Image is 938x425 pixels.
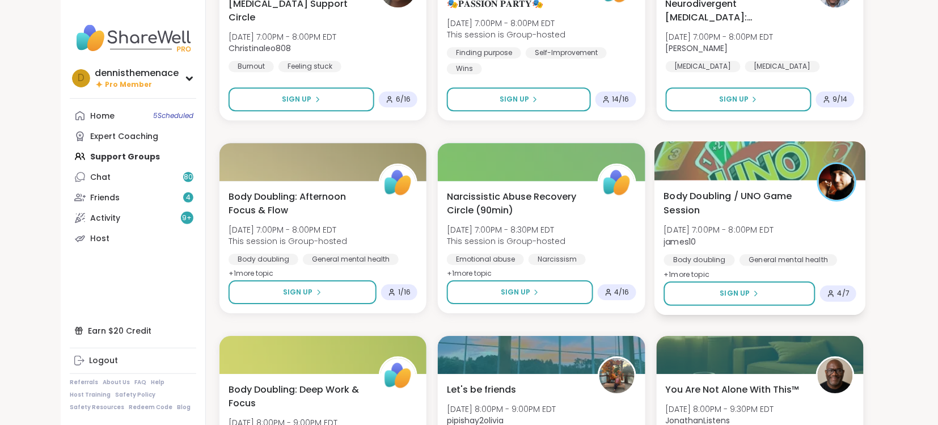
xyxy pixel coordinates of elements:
div: Self-Improvement [526,47,607,58]
a: Safety Resources [70,403,124,411]
b: james10 [664,235,696,247]
a: Logout [70,351,196,371]
span: Sign Up [720,288,750,298]
span: Pro Member [105,80,152,90]
span: 4 / 7 [838,289,850,298]
span: [DATE] 7:00PM - 8:00PM EDT [447,18,565,29]
span: Narcissistic Abuse Recovery Circle (90min) [447,190,585,217]
div: Activity [90,213,120,224]
div: [MEDICAL_DATA] [745,61,820,72]
div: Logout [89,355,118,367]
div: Chat [90,172,111,183]
a: FAQ [134,378,146,386]
b: Christinaleo808 [229,43,291,54]
span: d [78,71,84,86]
button: Sign Up [447,87,590,111]
a: Referrals [70,378,98,386]
img: pipishay2olivia [599,358,635,393]
div: Narcissism [529,254,586,265]
a: Host [70,228,196,249]
span: Sign Up [719,94,749,104]
a: Chat80 [70,167,196,187]
div: Burnout [229,61,274,72]
div: Wins [447,63,482,74]
span: 9 / 14 [833,95,848,104]
span: [DATE] 7:00PM - 8:30PM EDT [447,224,565,235]
span: [DATE] 8:00PM - 9:30PM EDT [666,403,774,415]
span: Body Doubling: Afternoon Focus & Flow [229,190,366,217]
img: ShareWell Nav Logo [70,18,196,58]
button: Sign Up [447,280,593,304]
span: 4 [186,193,191,203]
div: Finding purpose [447,47,521,58]
span: 1 / 16 [398,288,411,297]
span: Sign Up [500,94,529,104]
img: ShareWell [599,165,635,200]
div: Body doubling [229,254,298,265]
span: You Are Not Alone With This™ [666,383,800,397]
a: About Us [103,378,130,386]
button: Sign Up [666,87,812,111]
span: [DATE] 8:00PM - 9:00PM EDT [447,403,556,415]
a: Safety Policy [115,391,155,399]
span: This session is Group-hosted [229,235,347,247]
button: Sign Up [229,87,374,111]
span: 80 [184,172,193,182]
span: 5 Scheduled [153,111,193,120]
img: ShareWell [381,165,416,200]
span: 6 / 16 [396,95,411,104]
img: ShareWell [381,358,416,393]
span: Sign Up [282,94,312,104]
a: Home5Scheduled [70,106,196,126]
span: Body Doubling: Deep Work & Focus [229,383,366,410]
a: Redeem Code [129,403,172,411]
span: Sign Up [284,287,313,297]
span: 4 / 16 [615,288,629,297]
div: [MEDICAL_DATA] [666,61,741,72]
a: Friends4 [70,187,196,208]
div: Emotional abuse [447,254,524,265]
div: General mental health [740,254,837,266]
a: Host Training [70,391,111,399]
span: [DATE] 7:00PM - 8:00PM EDT [229,224,347,235]
button: Sign Up [229,280,377,304]
button: Sign Up [664,281,816,306]
span: [DATE] 7:00PM - 8:00PM EDT [229,31,336,43]
div: Feeling stuck [278,61,341,72]
a: Help [151,378,164,386]
a: Blog [177,403,191,411]
span: 14 / 16 [612,95,629,104]
span: Sign Up [501,287,530,297]
span: This session is Group-hosted [447,29,565,40]
a: Activity9+ [70,208,196,228]
div: Host [90,233,109,245]
img: JonathanListens [818,358,853,393]
div: Earn $20 Credit [70,321,196,341]
span: Body Doubling / UNO Game Session [664,189,804,217]
div: Expert Coaching [90,131,158,142]
span: 9 + [183,213,192,223]
div: General mental health [303,254,399,265]
b: [PERSON_NAME] [666,43,728,54]
img: james10 [819,164,855,200]
span: [DATE] 7:00PM - 8:00PM EDT [664,224,774,235]
span: Let's be friends [447,383,516,397]
span: This session is Group-hosted [447,235,565,247]
div: Home [90,111,115,122]
div: Friends [90,192,120,204]
span: [DATE] 7:00PM - 8:00PM EDT [666,31,774,43]
div: Body doubling [664,254,734,266]
div: dennisthemenace [95,67,179,79]
a: Expert Coaching [70,126,196,146]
